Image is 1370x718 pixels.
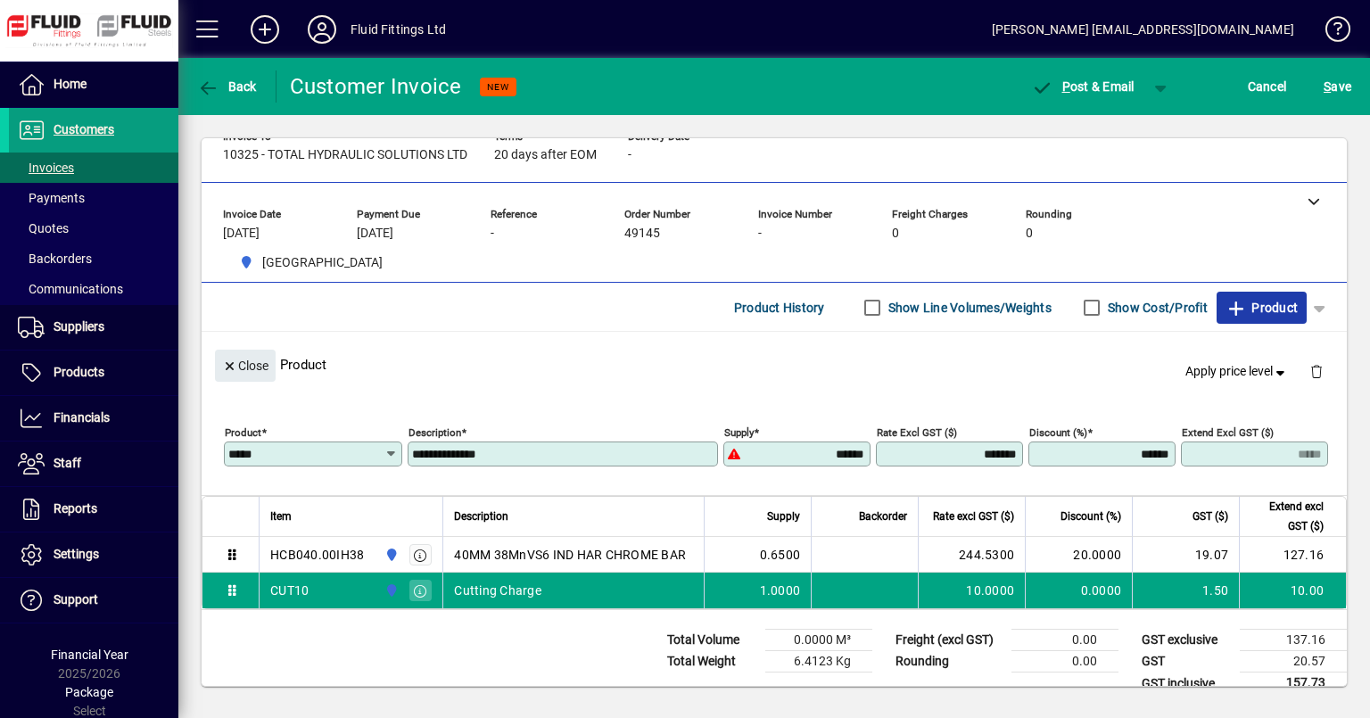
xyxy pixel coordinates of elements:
button: Back [193,70,261,103]
span: Home [54,77,87,91]
span: 49145 [624,227,660,241]
span: P [1062,79,1070,94]
span: 1.0000 [760,582,801,599]
td: GST inclusive [1133,673,1240,695]
div: HCB040.00IH38 [270,546,364,564]
span: Backorder [859,507,907,526]
span: Products [54,365,104,379]
button: Add [236,13,293,45]
td: 0.0000 M³ [765,630,872,651]
span: ost & Email [1031,79,1135,94]
a: Support [9,578,178,623]
span: Supply [767,507,800,526]
span: Product History [734,293,825,322]
mat-label: Product [225,426,261,439]
app-page-header-button: Delete [1295,363,1338,379]
td: 20.0000 [1025,537,1132,573]
span: Cancel [1248,72,1287,101]
span: Staff [54,456,81,470]
div: [PERSON_NAME] [EMAIL_ADDRESS][DOMAIN_NAME] [992,15,1294,44]
span: S [1324,79,1331,94]
a: Backorders [9,243,178,274]
a: Financials [9,396,178,441]
button: Delete [1295,350,1338,392]
button: Close [215,350,276,382]
td: GST exclusive [1133,630,1240,651]
span: 0 [1026,227,1033,241]
label: Show Line Volumes/Weights [885,299,1052,317]
button: Profile [293,13,351,45]
span: Communications [18,282,123,296]
button: Product [1217,292,1307,324]
mat-label: Extend excl GST ($) [1182,426,1274,439]
span: 0.6500 [760,546,801,564]
td: 0.00 [1011,651,1118,673]
div: Product [202,332,1347,397]
a: Products [9,351,178,395]
span: Cutting Charge [454,582,541,599]
span: 20 days after EOM [494,148,597,162]
span: Backorders [18,252,92,266]
a: Communications [9,274,178,304]
span: AUCKLAND [380,581,400,600]
td: 20.57 [1240,651,1347,673]
div: 244.5300 [929,546,1014,564]
button: Save [1319,70,1356,103]
div: CUT10 [270,582,309,599]
a: Staff [9,442,178,486]
a: Payments [9,183,178,213]
span: Apply price level [1185,362,1289,381]
span: Description [454,507,508,526]
mat-label: Discount (%) [1029,426,1087,439]
span: Close [222,351,268,381]
app-page-header-button: Close [210,357,280,373]
span: Payments [18,191,85,205]
span: Back [197,79,257,94]
span: 40MM 38MnVS6 IND HAR CHROME BAR [454,546,686,564]
td: Rounding [887,651,1011,673]
td: Total Volume [658,630,765,651]
button: Product History [727,292,832,324]
td: 10.00 [1239,573,1346,608]
span: Invoices [18,161,74,175]
td: 157.73 [1240,673,1347,695]
a: Home [9,62,178,107]
span: ave [1324,72,1351,101]
td: 127.16 [1239,537,1346,573]
span: Customers [54,122,114,136]
div: 10.0000 [929,582,1014,599]
a: Reports [9,487,178,532]
a: Suppliers [9,305,178,350]
span: Suppliers [54,319,104,334]
span: Reports [54,501,97,516]
td: 6.4123 Kg [765,651,872,673]
span: 10325 - TOTAL HYDRAULIC SOLUTIONS LTD [223,148,467,162]
button: Post & Email [1022,70,1143,103]
span: [GEOGRAPHIC_DATA] [262,253,383,272]
a: Knowledge Base [1312,4,1348,62]
span: [DATE] [223,227,260,241]
span: - [491,227,494,241]
app-page-header-button: Back [178,70,276,103]
span: Settings [54,547,99,561]
td: Total Weight [658,651,765,673]
td: 1.50 [1132,573,1239,608]
a: Invoices [9,153,178,183]
span: AUCKLAND [380,545,400,565]
label: Show Cost/Profit [1104,299,1208,317]
span: Discount (%) [1061,507,1121,526]
span: AUCKLAND [232,252,390,274]
td: 0.00 [1011,630,1118,651]
span: Financials [54,410,110,425]
div: Fluid Fittings Ltd [351,15,446,44]
mat-label: Supply [724,426,754,439]
span: Extend excl GST ($) [1250,497,1324,536]
div: Customer Invoice [290,72,462,101]
td: 0.0000 [1025,573,1132,608]
span: Product [1226,293,1298,322]
span: Rate excl GST ($) [933,507,1014,526]
span: Financial Year [51,648,128,662]
span: [DATE] [357,227,393,241]
button: Cancel [1243,70,1292,103]
td: GST [1133,651,1240,673]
